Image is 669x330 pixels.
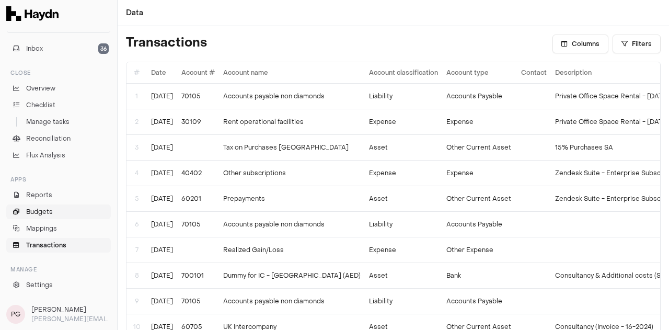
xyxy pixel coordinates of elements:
[31,314,111,324] p: [PERSON_NAME][EMAIL_ADDRESS][DOMAIN_NAME]
[6,171,111,188] div: Apps
[126,211,147,237] td: 6
[147,211,177,237] td: [DATE]
[442,263,517,288] td: Bank
[365,237,442,263] td: Expense
[442,83,517,109] td: Accounts Payable
[6,278,111,292] a: Settings
[126,8,143,18] nav: breadcrumb
[147,83,177,109] td: [DATE]
[223,69,268,77] span: Account name
[6,41,111,56] button: Inbox36
[6,98,111,112] a: Checklist
[6,238,111,253] a: Transactions
[442,211,517,237] td: Accounts Payable
[6,131,111,146] a: Reconciliation
[177,211,219,237] td: 70105
[26,134,71,143] span: Reconciliation
[147,263,177,288] td: [DATE]
[442,186,517,211] td: Other Current Asset
[6,148,111,163] a: Flux Analysis
[6,6,59,21] img: Haydn Logo
[26,151,65,160] span: Flux Analysis
[365,83,442,109] td: Liability
[6,221,111,236] a: Mappings
[31,305,111,314] h3: [PERSON_NAME]
[126,109,147,134] td: 2
[26,100,55,110] span: Checklist
[365,211,442,237] td: Liability
[219,160,365,186] td: Other subscriptions
[613,35,661,53] button: Filters
[147,134,177,160] td: [DATE]
[6,64,111,81] div: Close
[365,160,442,186] td: Expense
[6,81,111,96] a: Overview
[177,288,219,314] td: 70105
[126,134,147,160] td: 3
[6,188,111,202] a: Reports
[365,109,442,134] td: Expense
[26,44,43,53] span: Inbox
[147,288,177,314] td: [DATE]
[126,62,147,83] th: #
[126,237,147,263] td: 7
[6,204,111,219] a: Budgets
[219,263,365,288] td: Dummy for IC - [GEOGRAPHIC_DATA] (AED)
[26,207,53,217] span: Budgets
[181,69,215,77] span: Account #
[147,186,177,211] td: [DATE]
[521,69,547,77] span: Contact
[26,224,57,233] span: Mappings
[446,69,489,77] span: Account type
[126,35,207,53] h1: Transactions
[26,190,52,200] span: Reports
[6,261,111,278] div: Manage
[219,237,365,263] td: Realized Gain/Loss
[126,83,147,109] td: 1
[26,241,66,250] span: Transactions
[365,186,442,211] td: Asset
[177,160,219,186] td: 40402
[219,211,365,237] td: Accounts payable non diamonds
[219,109,365,134] td: Rent operational facilities
[442,160,517,186] td: Expense
[126,160,147,186] td: 4
[219,288,365,314] td: Accounts payable non diamonds
[177,83,219,109] td: 70105
[442,237,517,263] td: Other Expense
[365,288,442,314] td: Liability
[442,109,517,134] td: Expense
[147,237,177,263] td: [DATE]
[147,109,177,134] td: [DATE]
[365,263,442,288] td: Asset
[219,83,365,109] td: Accounts payable non diamonds
[177,263,219,288] td: 700101
[26,84,55,93] span: Overview
[219,134,365,160] td: Tax on Purchases [GEOGRAPHIC_DATA]
[126,186,147,211] td: 5
[552,35,608,53] button: Columns
[126,8,143,18] a: Data
[369,69,438,77] span: Account classification
[126,288,147,314] td: 9
[147,160,177,186] td: [DATE]
[365,134,442,160] td: Asset
[177,109,219,134] td: 30109
[126,263,147,288] td: 8
[26,117,70,127] span: Manage tasks
[151,69,166,77] span: Date
[442,288,517,314] td: Accounts Payable
[219,186,365,211] td: Prepayments
[6,115,111,129] a: Manage tasks
[177,186,219,211] td: 60201
[555,69,592,77] span: Description
[442,134,517,160] td: Other Current Asset
[26,280,53,290] span: Settings
[6,305,25,324] span: PG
